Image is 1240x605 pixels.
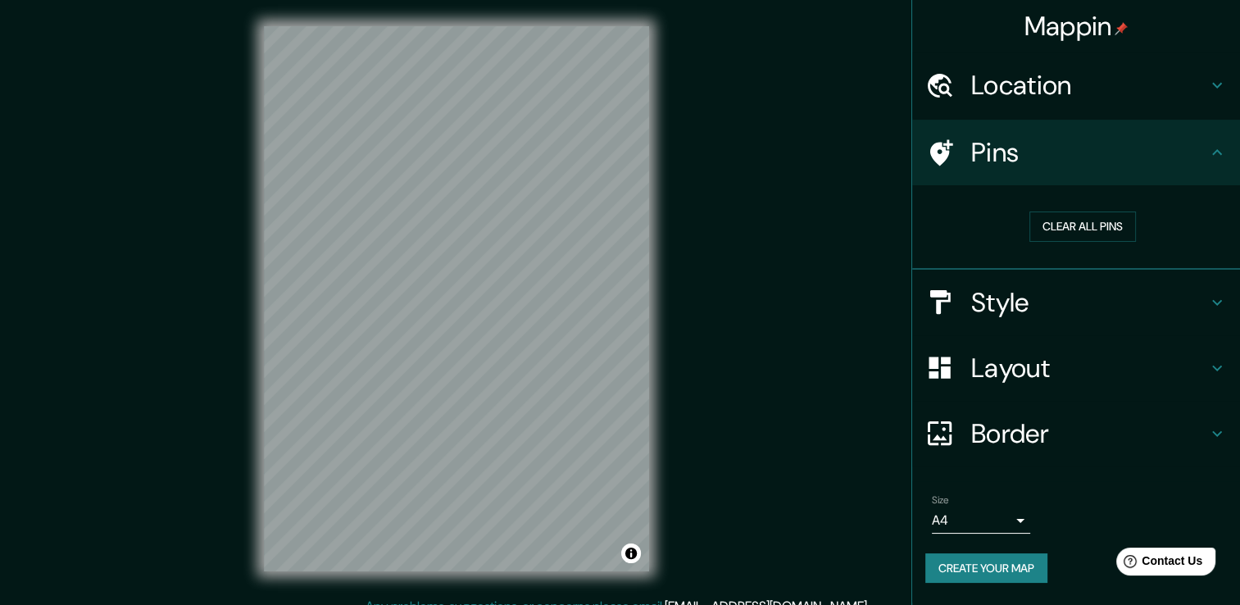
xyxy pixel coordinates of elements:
[264,26,649,571] canvas: Map
[971,417,1207,450] h4: Border
[925,553,1047,584] button: Create your map
[971,136,1207,169] h4: Pins
[912,52,1240,118] div: Location
[932,493,949,507] label: Size
[912,270,1240,335] div: Style
[1024,10,1129,43] h4: Mappin
[912,120,1240,185] div: Pins
[971,352,1207,384] h4: Layout
[621,544,641,563] button: Toggle attribution
[912,401,1240,466] div: Border
[971,286,1207,319] h4: Style
[912,335,1240,401] div: Layout
[1115,22,1128,35] img: pin-icon.png
[1029,212,1136,242] button: Clear all pins
[971,69,1207,102] h4: Location
[932,507,1030,534] div: A4
[1094,541,1222,587] iframe: Help widget launcher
